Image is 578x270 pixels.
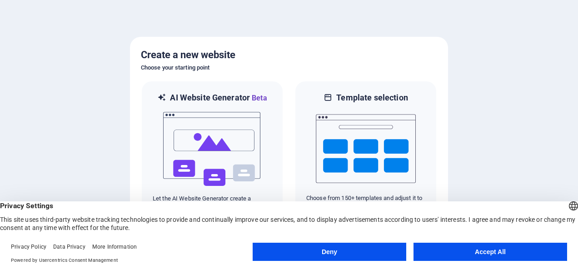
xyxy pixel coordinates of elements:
h5: Create a new website [141,48,437,62]
h6: Choose your starting point [141,62,437,73]
p: Let the AI Website Generator create a website based on your input. [153,195,272,211]
span: Beta [250,94,267,102]
h6: AI Website Generator [170,92,267,104]
div: Template selectionChoose from 150+ templates and adjust it to you needs. [294,80,437,223]
div: AI Website GeneratorBetaaiLet the AI Website Generator create a website based on your input. [141,80,284,223]
h6: Template selection [336,92,408,103]
img: ai [162,104,262,195]
p: Choose from 150+ templates and adjust it to you needs. [306,194,425,210]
